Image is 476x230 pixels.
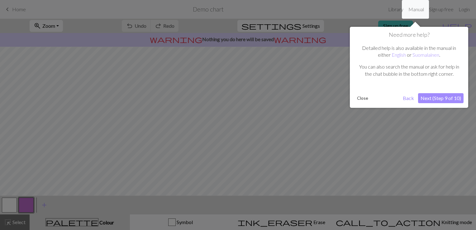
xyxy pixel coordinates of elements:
[392,52,406,58] a: English
[400,93,417,103] button: Back
[412,52,439,58] a: Suomalainen
[355,93,371,103] button: Close
[358,45,460,59] p: Detailed help is also available in the manual in either or .
[418,93,464,103] button: Next (Step 9 of 10)
[358,63,460,77] p: You can also search the manual or ask for help in the chat bubble in the bottom right corner.
[350,27,468,108] div: Need more help?
[355,31,464,38] h1: Need more help?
